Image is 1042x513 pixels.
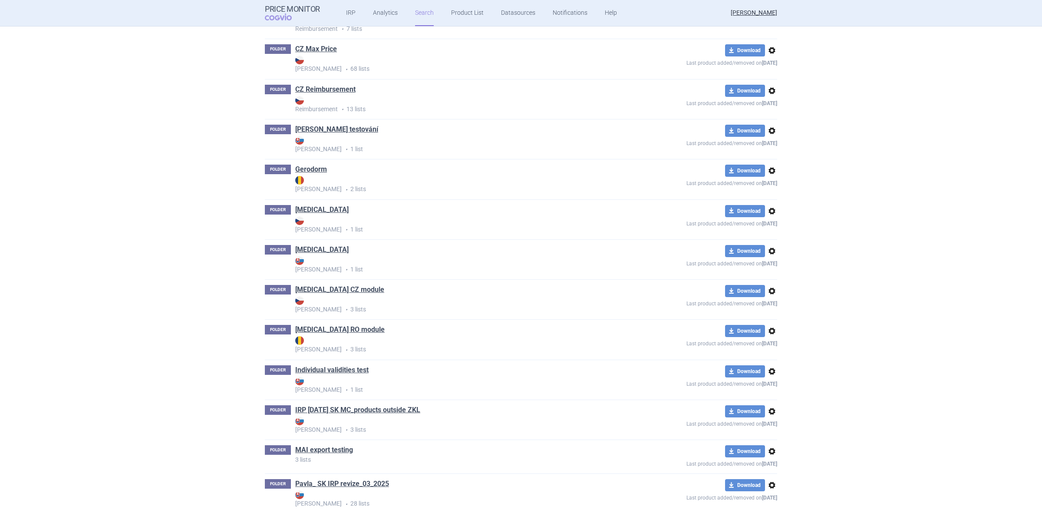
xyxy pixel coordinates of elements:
strong: [PERSON_NAME] [295,216,623,233]
strong: [DATE] [762,301,777,307]
h1: CZ Max Price [295,44,337,56]
button: Download [725,245,765,257]
strong: [DATE] [762,100,777,106]
p: Last product added/removed on [623,377,777,388]
i: • [342,500,350,509]
button: Download [725,125,765,137]
p: Last product added/removed on [623,257,777,268]
p: 28 lists [295,490,623,508]
p: FOLDER [265,285,291,295]
p: 2 lists [295,176,623,194]
p: FOLDER [265,165,291,174]
i: • [342,346,350,354]
a: [MEDICAL_DATA] RO module [295,325,385,334]
p: 1 list [295,256,623,274]
i: • [338,105,346,114]
p: 13 lists [295,96,623,114]
strong: [PERSON_NAME] [295,176,623,192]
span: COGVIO [265,13,304,20]
h1: IRP 1.7.2025 SK MC_products outside ZKL [295,405,420,417]
button: Download [725,44,765,56]
img: SK [295,417,304,425]
button: Download [725,365,765,377]
button: Download [725,165,765,177]
h1: CZ Reimbursement [295,85,356,96]
a: Price MonitorCOGVIO [265,5,320,21]
p: Last product added/removed on [623,337,777,348]
strong: [PERSON_NAME] [295,296,623,313]
p: 68 lists [295,56,623,73]
p: 1 list [295,216,623,234]
p: FOLDER [265,325,291,334]
strong: [DATE] [762,341,777,347]
button: Download [725,479,765,491]
strong: [PERSON_NAME] [295,256,623,273]
i: • [342,185,350,194]
i: • [342,426,350,434]
img: SK [295,490,304,499]
strong: [DATE] [762,221,777,227]
p: 1 list [295,136,623,154]
strong: [DATE] [762,261,777,267]
strong: [DATE] [762,495,777,501]
p: 3 lists [295,417,623,434]
a: Individual validities test [295,365,369,375]
h1: Gerodorm [295,165,327,176]
i: • [342,145,350,154]
p: Last product added/removed on [623,56,777,67]
a: Pavla_ SK IRP revize_03_2025 [295,479,389,489]
strong: [PERSON_NAME] [295,417,623,433]
strong: [DATE] [762,381,777,387]
button: Download [725,445,765,457]
a: [MEDICAL_DATA] CZ module [295,285,384,295]
button: Download [725,205,765,217]
a: [MEDICAL_DATA] [295,245,349,255]
strong: [PERSON_NAME] [295,136,623,152]
button: Download [725,405,765,417]
i: • [342,386,350,394]
strong: [DATE] [762,461,777,467]
strong: [PERSON_NAME] [295,56,623,72]
strong: [PERSON_NAME] [295,490,623,507]
img: CZ [295,216,304,225]
a: CZ Reimbursement [295,85,356,94]
h1: MAI export testing [295,445,353,457]
h1: Eli testování [295,125,378,136]
a: [MEDICAL_DATA] [295,205,349,215]
h1: Humira [295,205,349,216]
p: Last product added/removed on [623,417,777,428]
p: 3 lists [295,336,623,354]
img: SK [295,136,304,145]
img: RO [295,176,304,185]
p: Last product added/removed on [623,491,777,502]
p: FOLDER [265,245,291,255]
p: Last product added/removed on [623,177,777,188]
strong: [PERSON_NAME] [295,377,623,393]
p: FOLDER [265,445,291,455]
img: RO [295,336,304,345]
h1: Individual validities test [295,365,369,377]
h1: Humira RO module [295,325,385,336]
p: FOLDER [265,365,291,375]
p: Last product added/removed on [623,137,777,148]
i: • [342,65,350,74]
p: FOLDER [265,205,291,215]
a: Gerodorm [295,165,327,174]
p: Last product added/removed on [623,297,777,308]
h1: Pavla_ SK IRP revize_03_2025 [295,479,389,490]
a: IRP [DATE] SK MC_products outside ZKL [295,405,420,415]
strong: [DATE] [762,421,777,427]
strong: [DATE] [762,140,777,146]
a: CZ Max Price [295,44,337,54]
p: Last product added/removed on [623,97,777,108]
p: Last product added/removed on [623,457,777,468]
strong: [PERSON_NAME] [295,336,623,353]
h1: Humira CZ module [295,285,384,296]
strong: Price Monitor [265,5,320,13]
p: 1 list [295,377,623,394]
a: MAI export testing [295,445,353,455]
i: • [342,225,350,234]
i: • [342,305,350,314]
h1: Humira [295,245,349,256]
strong: [DATE] [762,60,777,66]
